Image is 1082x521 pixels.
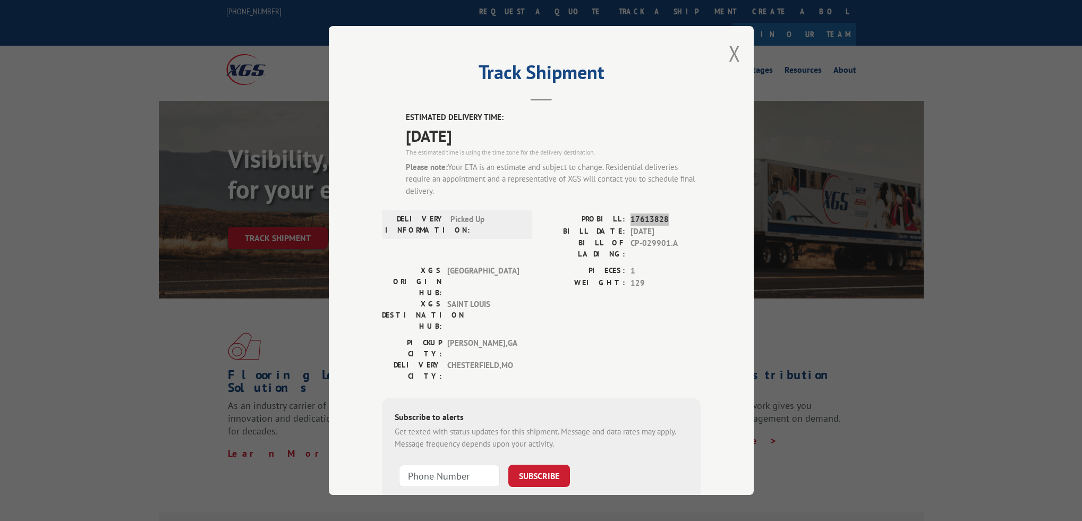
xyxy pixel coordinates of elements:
[729,39,740,67] button: Close modal
[406,148,701,157] div: The estimated time is using the time zone for the delivery destination.
[382,337,442,360] label: PICKUP CITY:
[631,277,701,289] span: 129
[447,298,519,332] span: SAINT LOUIS
[541,277,625,289] label: WEIGHT:
[406,162,448,172] strong: Please note:
[541,226,625,238] label: BILL DATE:
[382,360,442,382] label: DELIVERY CITY:
[447,337,519,360] span: [PERSON_NAME] , GA
[395,426,688,450] div: Get texted with status updates for this shipment. Message and data rates may apply. Message frequ...
[382,65,701,85] h2: Track Shipment
[406,161,701,198] div: Your ETA is an estimate and subject to change. Residential deliveries require an appointment and ...
[508,465,570,487] button: SUBSCRIBE
[406,124,701,148] span: [DATE]
[406,112,701,124] label: ESTIMATED DELIVERY TIME:
[382,298,442,332] label: XGS DESTINATION HUB:
[541,213,625,226] label: PROBILL:
[450,213,522,236] span: Picked Up
[399,465,500,487] input: Phone Number
[447,360,519,382] span: CHESTERFIELD , MO
[395,411,688,426] div: Subscribe to alerts
[631,213,701,226] span: 17613828
[541,265,625,277] label: PIECES:
[447,265,519,298] span: [GEOGRAPHIC_DATA]
[385,213,445,236] label: DELIVERY INFORMATION:
[382,265,442,298] label: XGS ORIGIN HUB:
[631,237,701,260] span: CP-029901.A
[631,265,701,277] span: 1
[631,226,701,238] span: [DATE]
[395,494,413,504] strong: Note:
[541,237,625,260] label: BILL OF LADING:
